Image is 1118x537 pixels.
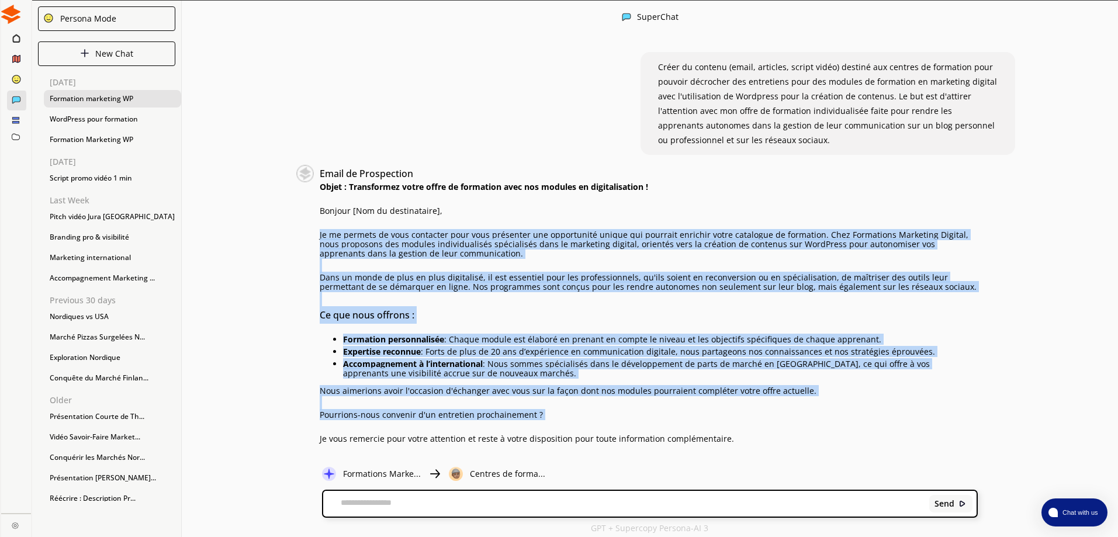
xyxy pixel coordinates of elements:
[44,131,181,148] div: Formation Marketing WP
[934,499,954,508] b: Send
[44,169,181,187] div: Script promo vidéo 1 min
[343,334,444,345] strong: Formation personnalisée
[44,490,181,507] div: Réécrire : Description Pr...
[322,467,336,481] img: Close
[320,306,977,324] h3: Ce que nous offrons :
[343,346,421,357] strong: Expertise reconnue
[44,110,181,128] div: WordPress pour formation
[50,396,181,405] p: Older
[44,328,181,346] div: Marché Pizzas Surgelées N...
[343,347,977,356] p: : Forts de plus de 20 ans d’expérience en communication digitale, nous partageons nos connaissanc...
[50,296,181,305] p: Previous 30 days
[43,13,54,23] img: Close
[44,308,181,325] div: Nordiques vs USA
[343,358,483,369] strong: Accompagnement à l’international
[44,228,181,246] div: Branding pro & visibilité
[470,469,545,479] p: Centres de forma...
[320,434,977,444] p: Je vous remercie pour votre attention et reste à votre disposition pour toute information complém...
[50,157,181,167] p: [DATE]
[44,208,181,226] div: Pitch vidéo Jura [GEOGRAPHIC_DATA]
[449,467,463,481] img: Close
[56,14,116,23] div: Persona Mode
[44,90,181,108] div: Formation marketing WP
[343,335,977,344] p: : Chaque module est élaboré en prenant en compte le niveau et les objectifs spécifiques de chaque...
[44,369,181,387] div: Conquête du Marché Finlan...
[958,500,967,508] img: Close
[343,359,977,378] p: : Nous sommes spécialisés dans le développement de parts de marché en [GEOGRAPHIC_DATA], ce qui o...
[1,514,31,534] a: Close
[1041,498,1107,526] button: atlas-launcher
[44,269,181,287] div: Accompagnement Marketing ...
[320,410,977,420] p: Pourrions-nous convenir d'un entretien prochainement ?
[320,165,977,182] h3: Email de Prospection
[320,273,977,292] p: Dans un monde de plus en plus digitalisé, il est essentiel pour les professionnels, qu'ils soient...
[343,469,421,479] p: Formations Marke...
[44,408,181,425] div: Présentation Courte de Th...
[428,467,442,481] img: Close
[320,181,648,192] strong: Objet : Transformez votre offre de formation avec nos modules en digitalisation !
[12,522,19,529] img: Close
[50,78,181,87] p: [DATE]
[44,349,181,366] div: Exploration Nordique
[658,61,997,145] span: Créer du contenu (email, articles, script vidéo) destiné aux centres de formation pour pouvoir dé...
[44,469,181,487] div: Présentation [PERSON_NAME]...
[320,230,977,258] p: Je me permets de vous contacter pour vous présenter une opportunité unique qui pourrait enrichir ...
[44,249,181,266] div: Marketing international
[60,69,90,77] div: Domaine
[591,524,708,533] p: GPT + Supercopy Persona-AI 3
[1,5,20,24] img: Close
[19,30,28,40] img: website_grey.svg
[296,165,314,182] img: Close
[33,19,57,28] div: v 4.0.25
[50,196,181,205] p: Last Week
[1058,508,1100,517] span: Chat with us
[133,68,142,77] img: tab_keywords_by_traffic_grey.svg
[146,69,179,77] div: Mots-clés
[44,428,181,446] div: Vidéo Savoir-Faire Market...
[637,12,679,23] div: SuperChat
[622,12,631,22] img: Close
[30,30,86,40] div: Domaine: [URL]
[19,19,28,28] img: logo_orange.svg
[320,206,977,216] p: Bonjour [Nom du destinataire],
[47,68,57,77] img: tab_domain_overview_orange.svg
[95,49,133,58] p: New Chat
[320,386,977,396] p: Nous aimerions avoir l'occasion d'échanger avec vous sur la façon dont nos modules pourraient com...
[80,48,89,58] img: Close
[44,449,181,466] div: Conquérir les Marchés Nor...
